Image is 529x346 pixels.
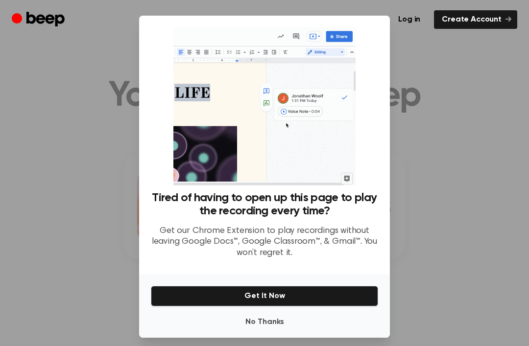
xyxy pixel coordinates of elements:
[434,10,517,29] a: Create Account
[12,10,67,29] a: Beep
[151,191,378,218] h3: Tired of having to open up this page to play the recording every time?
[151,312,378,332] button: No Thanks
[151,286,378,306] button: Get It Now
[173,27,355,185] img: Beep extension in action
[151,226,378,259] p: Get our Chrome Extension to play recordings without leaving Google Docs™, Google Classroom™, & Gm...
[390,10,428,29] a: Log in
